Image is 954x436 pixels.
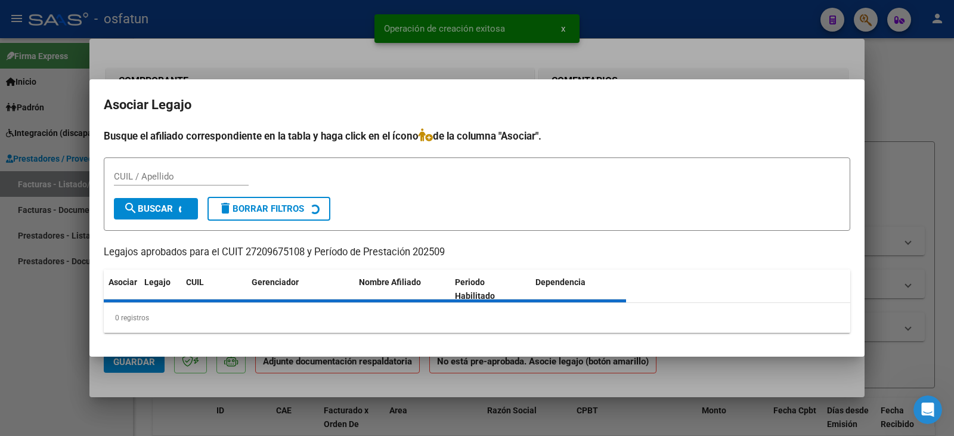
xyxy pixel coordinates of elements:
[531,270,627,309] datatable-header-cell: Dependencia
[354,270,450,309] datatable-header-cell: Nombre Afiliado
[186,277,204,287] span: CUIL
[218,203,304,214] span: Borrar Filtros
[109,277,137,287] span: Asociar
[104,128,850,144] h4: Busque el afiliado correspondiente en la tabla y haga click en el ícono de la columna "Asociar".
[123,201,138,215] mat-icon: search
[114,198,198,219] button: Buscar
[104,270,140,309] datatable-header-cell: Asociar
[140,270,181,309] datatable-header-cell: Legajo
[218,201,233,215] mat-icon: delete
[104,245,850,260] p: Legajos aprobados para el CUIT 27209675108 y Período de Prestación 202509
[535,277,586,287] span: Dependencia
[207,197,330,221] button: Borrar Filtros
[181,270,247,309] datatable-header-cell: CUIL
[104,94,850,116] h2: Asociar Legajo
[104,303,850,333] div: 0 registros
[913,395,942,424] iframe: Intercom live chat
[450,270,531,309] datatable-header-cell: Periodo Habilitado
[359,277,421,287] span: Nombre Afiliado
[247,270,354,309] datatable-header-cell: Gerenciador
[144,277,171,287] span: Legajo
[252,277,299,287] span: Gerenciador
[123,203,173,214] span: Buscar
[455,277,495,301] span: Periodo Habilitado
